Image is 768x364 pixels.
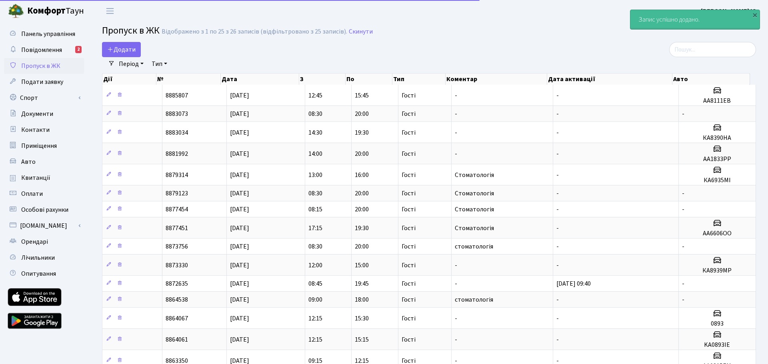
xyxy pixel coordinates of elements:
[308,171,322,179] span: 13:00
[346,74,392,85] th: По
[21,141,57,150] span: Приміщення
[166,91,188,100] span: 8885807
[556,205,559,214] span: -
[230,279,249,288] span: [DATE]
[355,205,369,214] span: 20:00
[556,261,559,270] span: -
[21,253,55,262] span: Лічильники
[402,172,416,178] span: Гості
[402,262,416,269] span: Гості
[355,261,369,270] span: 15:00
[556,279,591,288] span: [DATE] 09:40
[682,205,684,214] span: -
[21,109,53,118] span: Документи
[308,189,322,198] span: 08:30
[455,279,457,288] span: -
[308,128,322,137] span: 14:30
[4,266,84,282] a: Опитування
[682,341,752,349] h5: KA0893IE
[682,230,752,237] h5: АА6606ОО
[402,336,416,343] span: Гості
[402,296,416,303] span: Гості
[556,295,559,304] span: -
[21,125,50,134] span: Контакти
[630,10,760,29] div: Запис успішно додано.
[21,157,36,166] span: Авто
[4,202,84,218] a: Особові рахунки
[102,24,160,38] span: Пропуск в ЖК
[166,335,188,344] span: 8864061
[21,205,68,214] span: Особові рахунки
[308,91,322,100] span: 12:45
[682,155,752,163] h5: АА1833РР
[455,261,457,270] span: -
[355,91,369,100] span: 15:45
[4,234,84,250] a: Орендарі
[21,78,63,86] span: Подати заявку
[402,151,416,157] span: Гості
[4,186,84,202] a: Оплати
[230,335,249,344] span: [DATE]
[455,335,457,344] span: -
[402,190,416,197] span: Гості
[402,315,416,322] span: Гості
[21,173,50,182] span: Квитанції
[21,62,60,70] span: Пропуск в ЖК
[21,30,75,38] span: Панель управління
[455,314,457,323] span: -
[556,335,559,344] span: -
[547,74,672,85] th: Дата активації
[355,224,369,233] span: 19:30
[166,224,188,233] span: 8877451
[308,149,322,158] span: 14:00
[308,295,322,304] span: 09:00
[349,28,373,36] a: Скинути
[166,189,188,198] span: 8879123
[455,91,457,100] span: -
[355,149,369,158] span: 20:00
[116,57,147,71] a: Період
[166,314,188,323] span: 8864067
[455,128,457,137] span: -
[682,109,684,118] span: -
[230,261,249,270] span: [DATE]
[682,267,752,274] h5: КА8939МР
[455,171,494,179] span: Стоматологія
[355,314,369,323] span: 15:30
[355,279,369,288] span: 19:45
[308,242,322,251] span: 08:30
[308,109,322,118] span: 08:30
[166,149,188,158] span: 8881992
[682,295,684,304] span: -
[230,128,249,137] span: [DATE]
[162,28,347,36] div: Відображено з 1 по 25 з 26 записів (відфільтровано з 25 записів).
[27,4,84,18] span: Таун
[75,46,82,53] div: 2
[308,314,322,323] span: 12:15
[308,205,322,214] span: 08:15
[556,128,559,137] span: -
[8,3,24,19] img: logo.png
[4,122,84,138] a: Контакти
[672,74,750,85] th: Авто
[402,280,416,287] span: Гості
[751,11,759,19] div: ×
[21,189,43,198] span: Оплати
[402,206,416,213] span: Гості
[701,6,758,16] a: [PERSON_NAME] Ю.
[4,90,84,106] a: Спорт
[166,109,188,118] span: 8883073
[230,171,249,179] span: [DATE]
[392,74,445,85] th: Тип
[166,261,188,270] span: 8873330
[308,261,322,270] span: 12:00
[402,243,416,250] span: Гості
[402,111,416,117] span: Гості
[355,242,369,251] span: 20:00
[100,4,120,18] button: Переключити навігацію
[21,46,62,54] span: Повідомлення
[402,358,416,364] span: Гості
[682,177,752,184] h5: КА6935МІ
[230,149,249,158] span: [DATE]
[455,149,457,158] span: -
